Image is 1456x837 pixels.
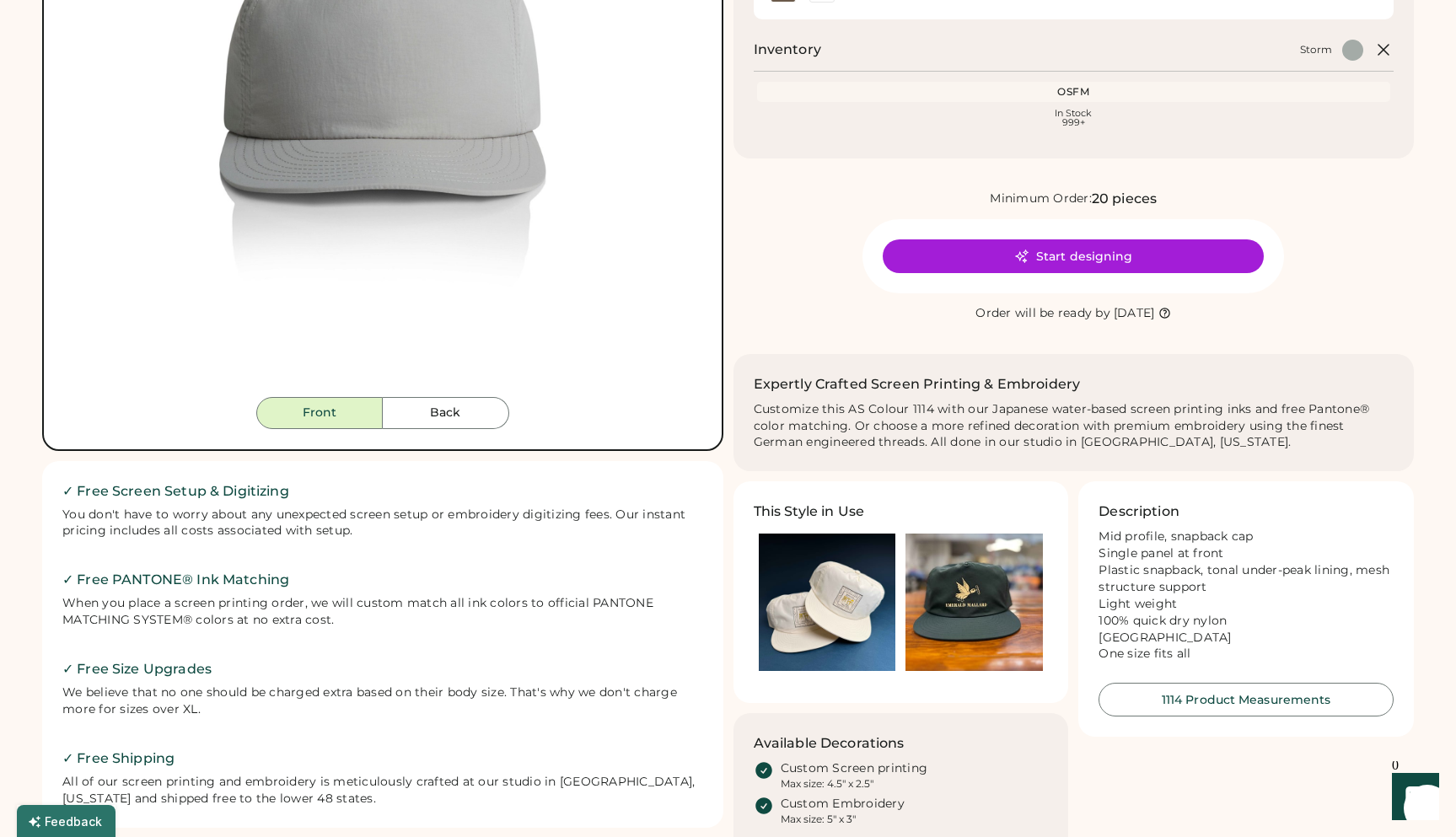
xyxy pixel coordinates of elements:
[883,239,1264,273] button: Start designing
[62,570,703,590] h2: ✓ Free PANTONE® Ink Matching
[1376,761,1448,834] iframe: Front Chat
[905,534,1043,671] img: Olive Green AS Colour 1114 Surf Hat printed with an image of a mallard holding a baguette in its ...
[760,109,1388,127] div: In Stock 999+
[1092,189,1157,209] div: 20 pieces
[62,774,703,807] div: All of our screen printing and embroidery is meticulously crafted at our studio in [GEOGRAPHIC_DA...
[754,733,905,754] h3: Available Decorations
[781,760,928,777] div: Custom Screen printing
[759,534,896,671] img: Ecru color hat with logo printed on a blue background
[754,374,1081,394] h2: Expertly Crafted Screen Printing & Embroidery
[760,85,1388,99] div: OSFM
[1099,683,1394,716] button: 1114 Product Measurements
[256,397,383,429] button: Front
[975,305,1110,322] div: Order will be ready by
[781,777,873,791] div: Max size: 4.5" x 2.5"
[62,659,703,679] h2: ✓ Free Size Upgrades
[754,401,1394,452] div: Customize this AS Colour 1114 with our Japanese water-based screen printing inks and free Pantone...
[62,748,703,769] h2: ✓ Free Shipping
[754,502,865,522] h3: This Style in Use
[62,595,703,629] div: When you place a screen printing order, we will custom match all ink colors to official PANTONE M...
[62,684,703,718] div: We believe that no one should be charged extra based on their body size. That's why we don't char...
[62,481,703,502] h2: ✓ Free Screen Setup & Digitizing
[781,813,856,826] div: Max size: 5" x 3"
[1114,305,1155,322] div: [DATE]
[754,40,821,60] h2: Inventory
[781,796,905,813] div: Custom Embroidery
[62,507,703,540] div: You don't have to worry about any unexpected screen setup or embroidery digitizing fees. Our inst...
[990,190,1092,207] div: Minimum Order:
[1099,528,1394,663] div: Mid profile, snapback cap Single panel at front Plastic snapback, tonal under-peak lining, mesh s...
[1300,43,1332,56] div: Storm
[1099,502,1179,522] h3: Description
[383,397,509,429] button: Back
